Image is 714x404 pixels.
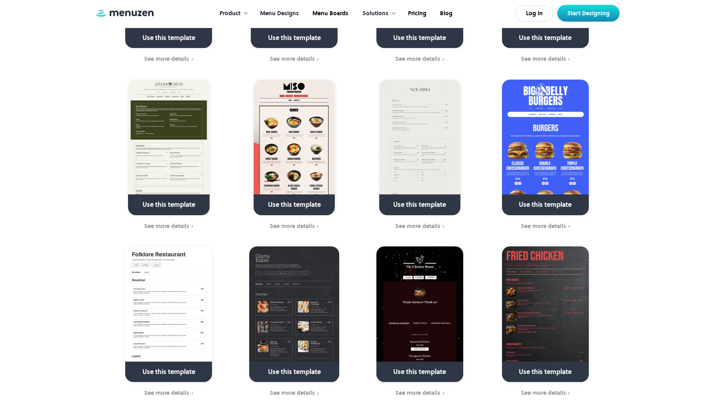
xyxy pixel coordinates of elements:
a: Use this template [502,80,589,215]
a: Use this template [376,246,463,382]
div: See more details [144,56,189,62]
div: See more details [270,223,315,229]
a: See more details [362,55,478,64]
div: See more details [270,56,315,62]
a: Use this template [379,80,460,215]
a: Use this template [502,246,589,382]
div: See more details [395,223,440,229]
a: See more details [488,389,603,398]
a: Menu Boards [305,1,354,26]
a: See more details [236,389,352,398]
div: See more details [144,390,189,396]
div: Solutions [362,9,388,18]
a: Use this template [249,246,339,382]
a: See more details [362,389,478,398]
a: Use this template [254,80,335,215]
div: See more details [144,223,189,229]
a: Blog [432,1,458,26]
div: Product [220,9,240,18]
a: See more details [111,389,227,398]
a: See more details [488,55,603,64]
a: Use this template [125,246,212,382]
a: See more details [111,55,227,64]
div: Product [212,1,252,26]
a: See more details [236,55,352,64]
div: See more details [521,223,566,229]
div: See more details [395,390,440,396]
div: See more details [521,390,566,396]
div: See more details [521,56,566,62]
a: See more details [488,222,603,231]
a: See more details [236,222,352,231]
a: Pricing [400,1,432,26]
a: See more details [111,222,227,231]
a: See more details [362,222,478,231]
div: See more details [270,390,315,396]
a: Menu Designs [252,1,305,26]
div: See more details [395,56,440,62]
div: Solutions [354,1,400,26]
a: Start Designing [557,5,620,22]
a: Log In [516,6,553,22]
a: Use this template [128,80,209,215]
